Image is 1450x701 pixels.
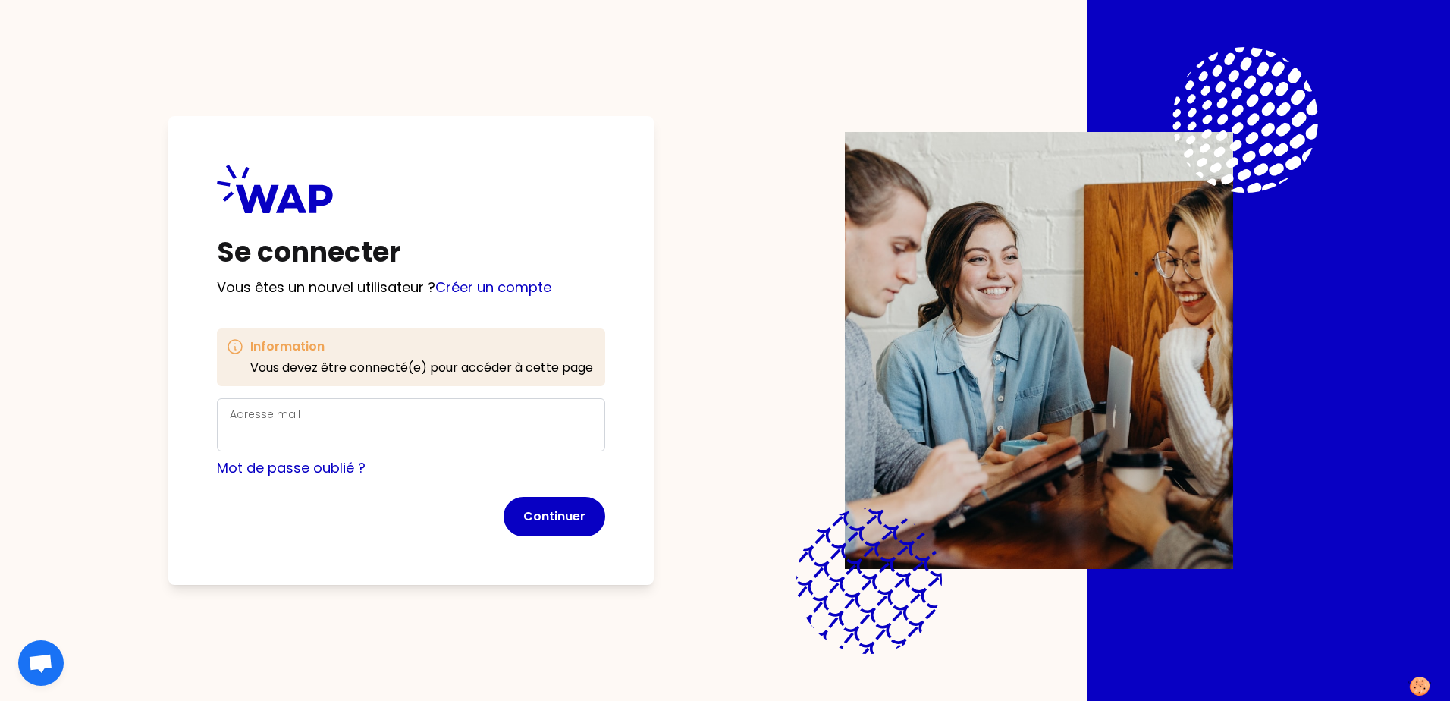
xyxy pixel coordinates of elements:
[250,338,593,356] h3: Information
[435,278,551,297] a: Créer un compte
[217,277,605,298] p: Vous êtes un nouvel utilisateur ?
[845,132,1233,569] img: Description
[250,359,593,377] p: Vous devez être connecté(e) pour accéder à cette page
[230,407,300,422] label: Adresse mail
[217,458,366,477] a: Mot de passe oublié ?
[217,237,605,268] h1: Se connecter
[504,497,605,536] button: Continuer
[18,640,64,686] div: Ouvrir le chat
